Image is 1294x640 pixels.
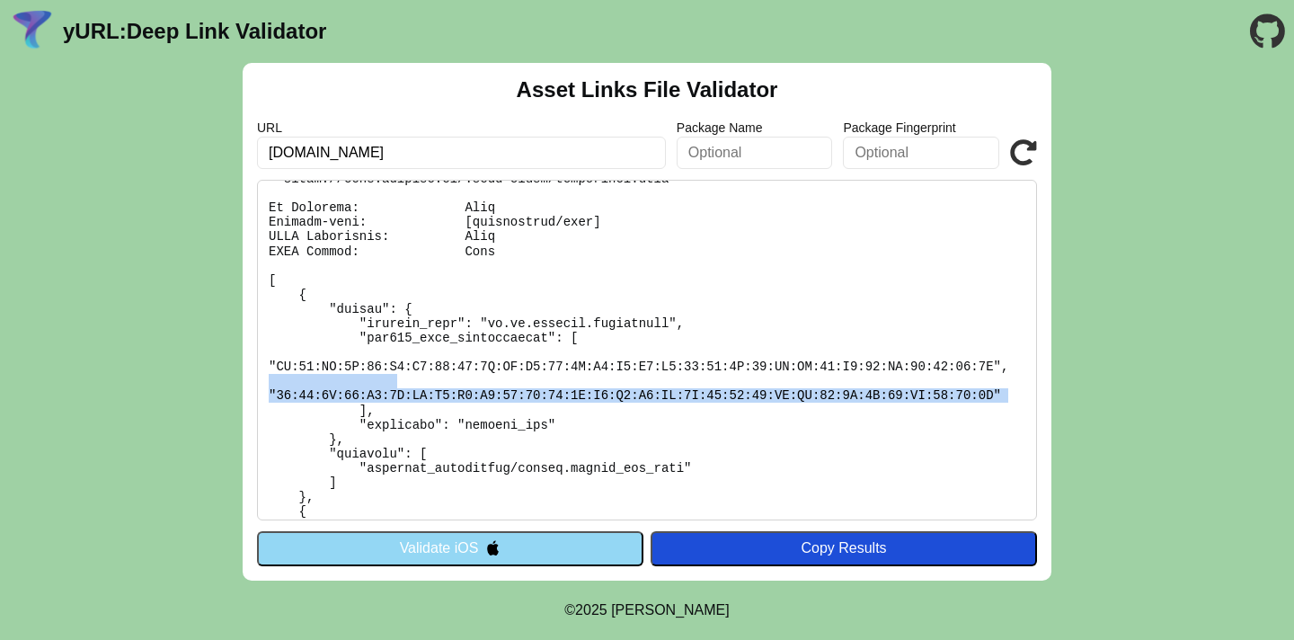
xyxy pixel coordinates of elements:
[677,120,833,135] label: Package Name
[611,602,730,618] a: Michael Ibragimchayev's Personal Site
[257,137,666,169] input: Required
[843,120,999,135] label: Package Fingerprint
[843,137,999,169] input: Optional
[564,581,729,640] footer: ©
[9,8,56,55] img: yURL Logo
[651,531,1037,565] button: Copy Results
[575,602,607,618] span: 2025
[660,540,1028,556] div: Copy Results
[257,120,666,135] label: URL
[517,77,778,102] h2: Asset Links File Validator
[257,531,643,565] button: Validate iOS
[677,137,833,169] input: Optional
[63,19,326,44] a: yURL:Deep Link Validator
[485,540,501,556] img: appleIcon.svg
[257,180,1037,520] pre: Lorem ipsu do: sitam://cons.adipisc.el/.sedd-eiusm/temporinci.utla Et Dolorema: Aliq Enimadm-veni...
